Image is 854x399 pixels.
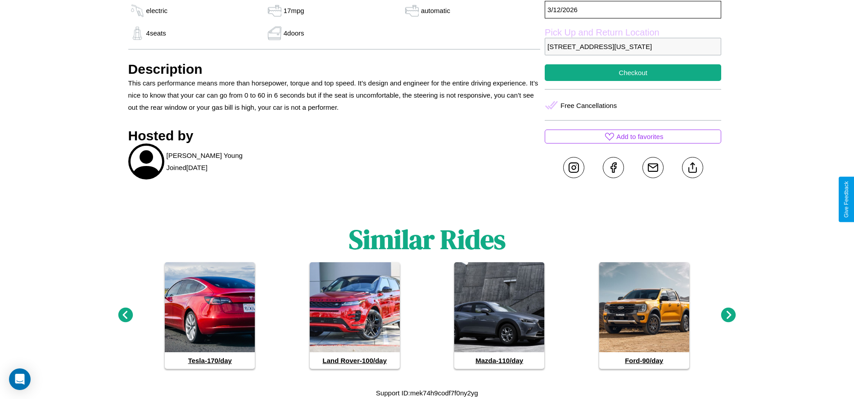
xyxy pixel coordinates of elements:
a: Tesla-170/day [165,262,255,369]
h3: Hosted by [128,128,541,143]
button: Add to favorites [545,130,721,143]
p: [STREET_ADDRESS][US_STATE] [545,38,721,55]
img: gas [128,27,146,40]
p: Free Cancellations [560,99,617,112]
p: 4 doors [284,27,304,39]
a: Mazda-110/day [454,262,544,369]
div: Open Intercom Messenger [9,368,31,390]
h4: Mazda - 110 /day [454,352,544,369]
p: electric [146,4,168,17]
p: Add to favorites [616,130,663,143]
a: Ford-90/day [599,262,689,369]
h4: Ford - 90 /day [599,352,689,369]
h1: Similar Rides [349,221,506,258]
label: Pick Up and Return Location [545,27,721,38]
p: Joined [DATE] [167,161,208,174]
img: gas [266,27,284,40]
a: Land Rover-100/day [310,262,400,369]
div: Give Feedback [843,181,849,218]
img: gas [403,4,421,18]
h4: Land Rover - 100 /day [310,352,400,369]
button: Checkout [545,64,721,81]
img: gas [266,4,284,18]
img: gas [128,4,146,18]
h3: Description [128,62,541,77]
p: This cars performance means more than horsepower, torque and top speed. It’s design and engineer ... [128,77,541,113]
p: [PERSON_NAME] Young [167,149,243,161]
p: 3 / 12 / 2026 [545,1,721,18]
p: 4 seats [146,27,166,39]
p: Support ID: mek74h9codf7f0ny2yg [376,387,478,399]
p: automatic [421,4,450,17]
h4: Tesla - 170 /day [165,352,255,369]
p: 17 mpg [284,4,304,17]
